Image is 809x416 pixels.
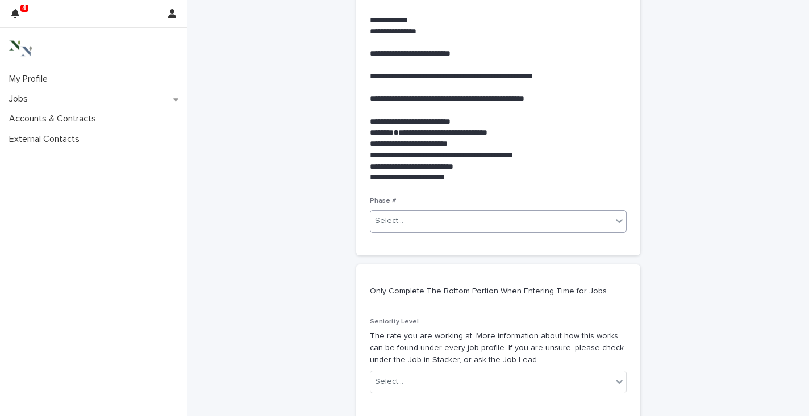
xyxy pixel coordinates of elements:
span: Phase # [370,198,396,204]
img: 3bAFpBnQQY6ys9Fa9hsD [9,37,32,60]
p: My Profile [5,74,57,85]
div: Select... [375,215,403,227]
p: Jobs [5,94,37,104]
div: 4 [11,7,26,27]
div: Select... [375,376,403,388]
p: 4 [22,4,26,12]
p: Accounts & Contracts [5,114,105,124]
span: Seniority Level [370,318,419,325]
p: External Contacts [5,134,89,145]
p: Only Complete The Bottom Portion When Entering Time for Jobs [370,286,622,296]
p: The rate you are working at. More information about how this works can be found under every job p... [370,330,627,365]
